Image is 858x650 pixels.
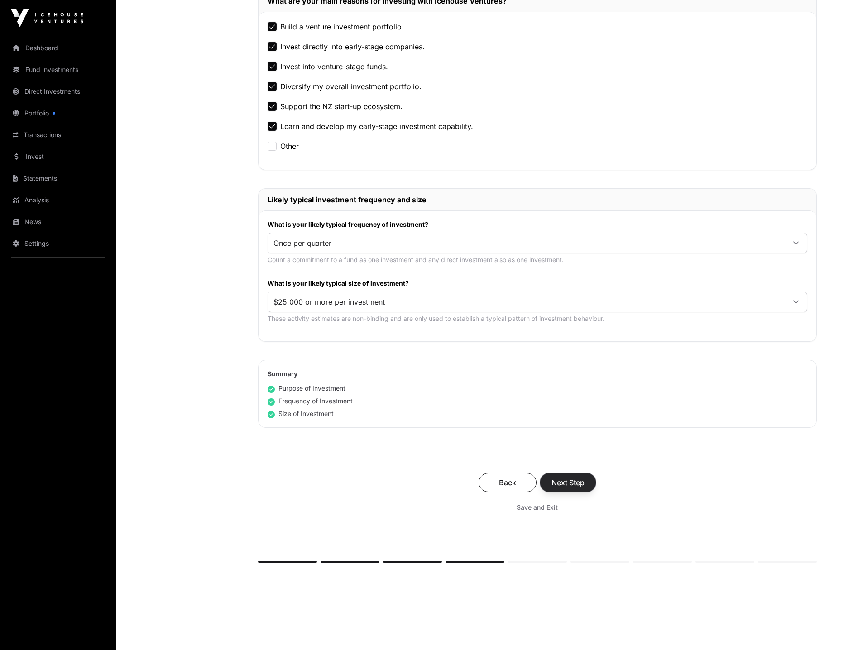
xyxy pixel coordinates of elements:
label: Invest into venture-stage funds. [280,61,388,72]
span: Once per quarter [268,235,785,251]
a: Direct Investments [7,81,109,101]
div: Purpose of Investment [268,384,345,393]
a: Transactions [7,125,109,145]
label: Invest directly into early-stage companies. [280,41,425,52]
h2: Summary [268,369,807,378]
a: Dashboard [7,38,109,58]
img: Icehouse Ventures Logo [11,9,83,27]
p: Count a commitment to a fund as one investment and any direct investment also as one investment. [268,255,807,264]
span: Save and Exit [517,503,558,512]
label: What is your likely typical size of investment? [268,279,807,288]
span: Back [490,477,525,488]
label: Learn and develop my early-stage investment capability. [280,121,473,132]
button: Save and Exit [506,499,569,516]
label: What is your likely typical frequency of investment? [268,220,807,229]
a: Statements [7,168,109,188]
button: Back [479,473,537,492]
p: These activity estimates are non-binding and are only used to establish a typical pattern of inve... [268,314,807,323]
a: Portfolio [7,103,109,123]
label: Diversify my overall investment portfolio. [280,81,422,92]
label: Build a venture investment portfolio. [280,21,404,32]
a: News [7,212,109,232]
a: Analysis [7,190,109,210]
a: Settings [7,234,109,253]
label: Support the NZ start-up ecosystem. [280,101,403,112]
iframe: Chat Widget [813,607,858,650]
h2: Likely typical investment frequency and size [268,194,807,205]
span: Next Step [551,477,585,488]
button: Next Step [540,473,596,492]
div: Frequency of Investment [268,397,353,406]
a: Invest [7,147,109,167]
a: Fund Investments [7,60,109,80]
label: Other [280,141,299,152]
span: $25,000 or more per investment [268,294,785,310]
div: Size of Investment [268,409,334,418]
